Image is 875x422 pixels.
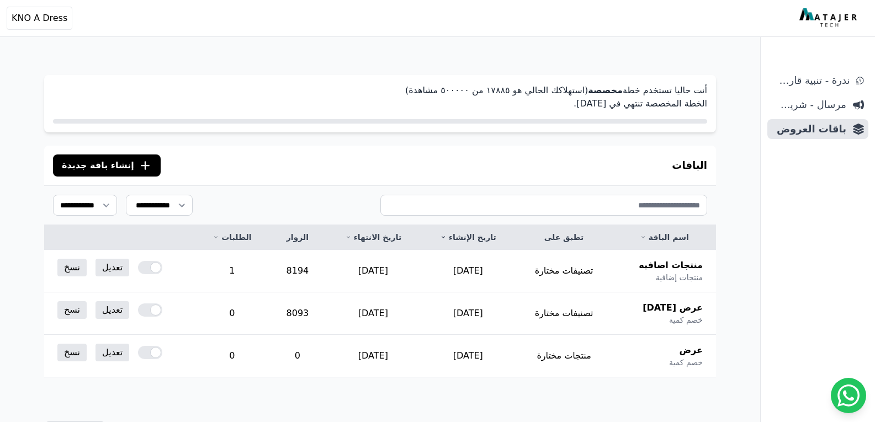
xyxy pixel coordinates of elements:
[269,335,326,377] td: 0
[516,292,613,335] td: تصنيفات مختارة
[772,73,850,88] span: ندرة - تنبية قارب علي النفاذ
[195,250,270,292] td: 1
[57,344,87,361] a: نسخ
[96,259,129,276] a: تعديل
[643,301,703,314] span: عرض [DATE]
[669,314,703,325] span: خصم كمية
[680,344,703,357] span: عرض
[326,335,421,377] td: [DATE]
[588,85,623,95] strong: مخصصة
[772,97,846,113] span: مرسال - شريط دعاية
[269,250,326,292] td: 8194
[516,225,613,250] th: تطبق على
[799,8,860,28] img: MatajerTech Logo
[669,357,703,368] span: خصم كمية
[639,259,703,272] span: منتجات اضافيه
[195,292,270,335] td: 0
[96,301,129,319] a: تعديل
[7,7,72,30] button: KNO A Dress
[516,250,613,292] td: تصنيفات مختارة
[96,344,129,361] a: تعديل
[53,84,707,110] p: أنت حاليا تستخدم خطة (استهلاكك الحالي هو ١٧٨٨٥ من ٥۰۰۰۰۰ مشاهدة) الخطة المخصصة تنتهي في [DATE].
[326,292,421,335] td: [DATE]
[421,335,516,377] td: [DATE]
[626,232,703,243] a: اسم الباقة
[269,292,326,335] td: 8093
[53,154,161,177] button: إنشاء باقة جديدة
[421,292,516,335] td: [DATE]
[195,335,270,377] td: 0
[269,225,326,250] th: الزوار
[656,272,703,283] span: منتجات إضافية
[772,121,846,137] span: باقات العروض
[62,159,134,172] span: إنشاء باقة جديدة
[57,301,87,319] a: نسخ
[326,250,421,292] td: [DATE]
[208,232,257,243] a: الطلبات
[434,232,502,243] a: تاريخ الإنشاء
[672,158,707,173] h3: الباقات
[12,12,67,25] span: KNO A Dress
[516,335,613,377] td: منتجات مختارة
[57,259,87,276] a: نسخ
[421,250,516,292] td: [DATE]
[339,232,407,243] a: تاريخ الانتهاء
